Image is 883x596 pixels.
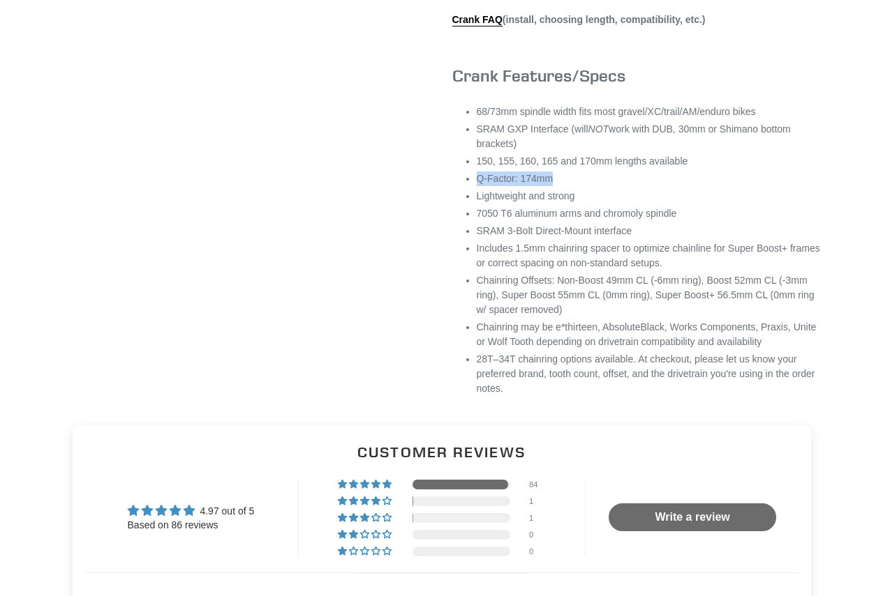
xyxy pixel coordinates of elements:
[84,442,800,462] h2: Customer Reviews
[477,171,822,186] li: Q-Factor: 174mm
[529,496,546,506] div: 1
[477,241,822,270] li: Includes 1.5mm chainring spacer to optimize chainline for Super Boost+ frames or correct spacing ...
[529,480,546,489] div: 84
[477,273,822,317] li: Chainring Offsets: Non-Boost 49mm CL (-6mm ring), Boost 52mm CL (-3mm ring), Super Boost 55mm CL ...
[477,224,822,238] li: SRAM 3-Bolt Direct-Mount interface
[452,66,822,86] h3: Crank Features/Specs
[529,513,546,523] div: 1
[477,154,822,169] li: 150, 155, 160, 165 and 170mm lengths available
[452,14,706,26] strong: (install, choosing length, compatibility, etc.)
[338,480,394,489] div: 98% (84) reviews with 5 star rating
[338,513,394,523] div: 1% (1) reviews with 3 star rating
[477,122,822,151] li: SRAM GXP Interface (will work with DUB, 30mm or Shimano bottom brackets)
[128,519,255,533] div: Based on 86 reviews
[477,352,822,396] li: 28T–34T chainring options available. At checkout, please let us know your preferred brand, tooth ...
[477,105,822,119] li: 68/73mm spindle width fits most gravel/XC/trail/AM/enduro bikes
[588,123,609,135] em: NOT
[477,206,822,221] li: 7050 T6 aluminum arms and chromoly spindle
[477,320,822,349] li: Chainring may be e*thirteen, AbsoluteBlack, Works Components, Praxis, Unite or Wolf Tooth dependi...
[609,503,776,531] a: Write a review
[200,505,254,517] span: 4.97 out of 5
[452,14,503,26] a: Crank FAQ
[128,503,255,519] div: Average rating is 4.97 stars
[338,496,394,506] div: 1% (1) reviews with 4 star rating
[477,189,822,204] li: Lightweight and strong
